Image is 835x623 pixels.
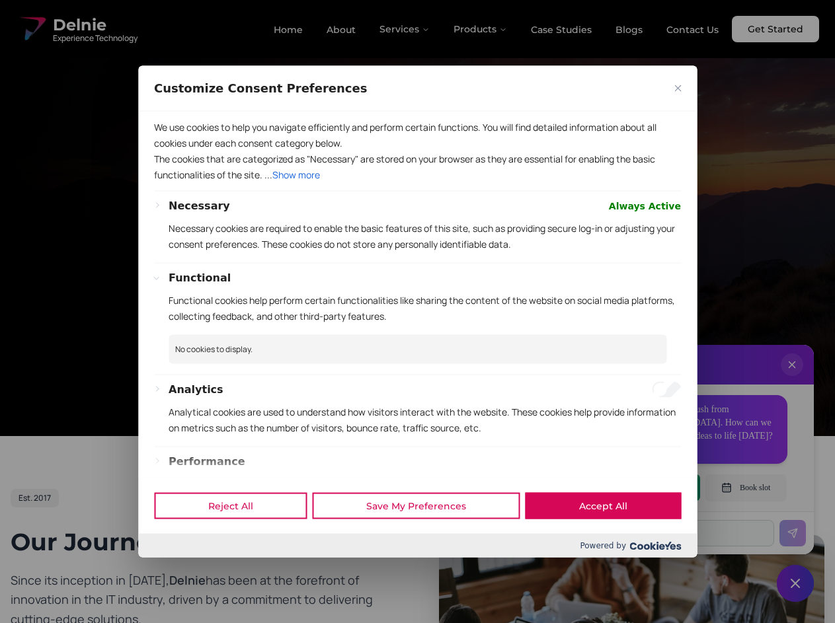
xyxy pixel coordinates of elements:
[169,270,231,285] button: Functional
[312,493,520,519] button: Save My Preferences
[154,493,307,519] button: Reject All
[169,292,681,324] p: Functional cookies help perform certain functionalities like sharing the content of the website o...
[674,85,681,91] img: Close
[154,119,681,151] p: We use cookies to help you navigate efficiently and perform certain functions. You will find deta...
[169,334,666,363] p: No cookies to display.
[138,534,697,558] div: Powered by
[154,80,367,96] span: Customize Consent Preferences
[169,220,681,252] p: Necessary cookies are required to enable the basic features of this site, such as providing secur...
[154,151,681,182] p: The cookies that are categorized as "Necessary" are stored on your browser as they are essential ...
[169,381,223,397] button: Analytics
[169,404,681,435] p: Analytical cookies are used to understand how visitors interact with the website. These cookies h...
[629,541,681,550] img: Cookieyes logo
[652,381,681,397] input: Enable Analytics
[525,493,681,519] button: Accept All
[169,198,230,213] button: Necessary
[609,198,681,213] span: Always Active
[272,166,320,182] button: Show more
